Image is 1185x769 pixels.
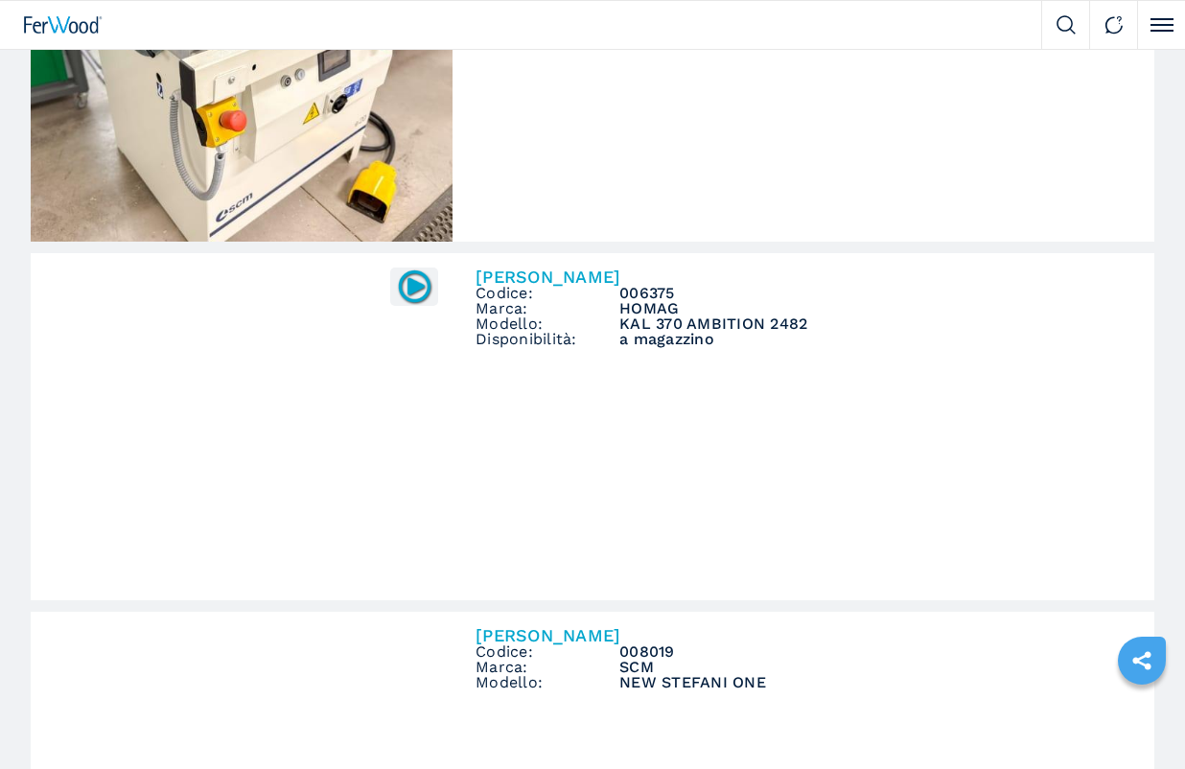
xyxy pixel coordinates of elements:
img: Ferwood [24,16,103,34]
h3: HOMAG [619,301,1131,316]
span: a magazzino [619,332,1131,347]
span: Marca: [476,301,619,316]
a: compartilhe isso [1118,637,1166,685]
h2: [PERSON_NAME] [476,268,1131,286]
h3: 008019 [619,644,1131,660]
span: Codice: [476,644,619,660]
h3: NEW STEFANI ONE [619,675,1131,690]
a: Bordatrice Singola HOMAG KAL 370 AMBITION 2482006375[PERSON_NAME]Codice:006375Marca:HOMAGModello:... [31,253,1154,600]
img: Contate-nos [1104,15,1124,35]
img: 006375 [396,268,433,305]
h2: [PERSON_NAME] [476,627,1131,644]
span: Codice: [476,286,619,301]
h3: SCM [619,660,1131,675]
img: Procurar [1057,15,1076,35]
span: Disponibilità: [476,332,619,347]
span: Marca: [476,660,619,675]
span: Modello: [476,316,619,332]
h3: KAL 370 AMBITION 2482 [619,316,1131,332]
h3: 006375 [619,286,1131,301]
button: Clique para alternar o menu [1137,1,1185,49]
span: Modello: [476,675,619,690]
iframe: Bater papo [1104,683,1171,755]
